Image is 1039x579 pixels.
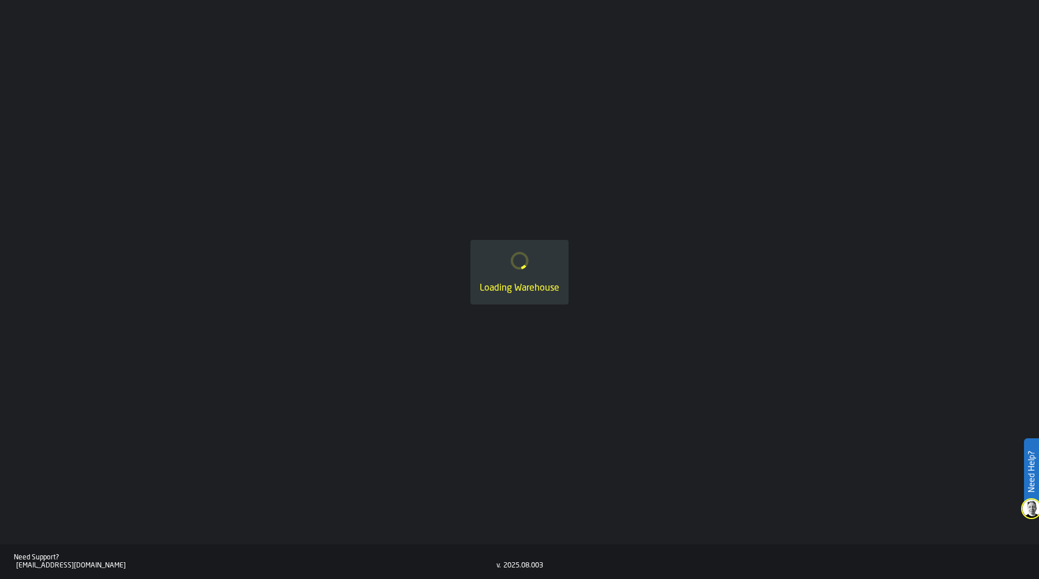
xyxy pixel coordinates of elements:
[480,281,559,295] div: Loading Warehouse
[503,562,543,570] div: 2025.08.003
[14,554,496,562] div: Need Support?
[16,562,496,570] div: [EMAIL_ADDRESS][DOMAIN_NAME]
[1025,439,1038,504] label: Need Help?
[14,554,496,570] a: Need Support?[EMAIL_ADDRESS][DOMAIN_NAME]
[496,562,501,570] div: v.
